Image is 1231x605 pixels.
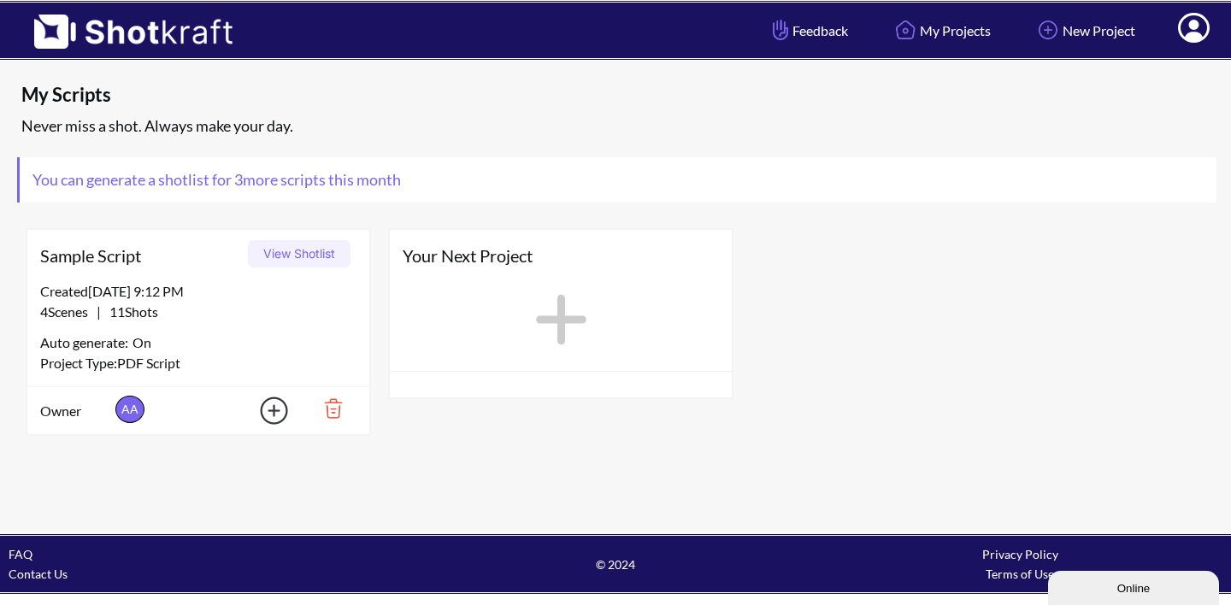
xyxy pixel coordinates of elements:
[1021,8,1148,53] a: New Project
[133,332,151,353] span: On
[413,555,817,574] span: © 2024
[403,243,719,268] span: Your Next Project
[232,170,401,189] span: 3 more scripts this month
[769,21,848,40] span: Feedback
[40,243,242,268] span: Sample Script
[40,303,97,320] span: 4 Scenes
[769,15,792,44] img: Hand Icon
[40,401,111,421] span: Owner
[818,544,1222,564] div: Privacy Policy
[233,391,293,430] img: Add Icon
[40,353,356,373] div: Project Type: PDF Script
[248,240,350,267] button: View Shotlist
[878,8,1004,53] a: My Projects
[9,547,32,561] a: FAQ
[40,281,356,302] div: Created [DATE] 9:12 PM
[1034,15,1063,44] img: Add Icon
[818,564,1222,584] div: Terms of Use
[17,112,1222,140] div: Never miss a shot. Always make your day.
[21,82,919,108] span: My Scripts
[115,396,144,423] span: AA
[101,303,158,320] span: 11 Shots
[20,157,414,203] span: You can generate a shotlist for
[40,332,133,353] span: Auto generate:
[9,567,68,581] a: Contact Us
[40,302,158,322] span: |
[297,394,356,423] img: Trash Icon
[891,15,920,44] img: Home Icon
[1048,567,1222,605] iframe: chat widget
